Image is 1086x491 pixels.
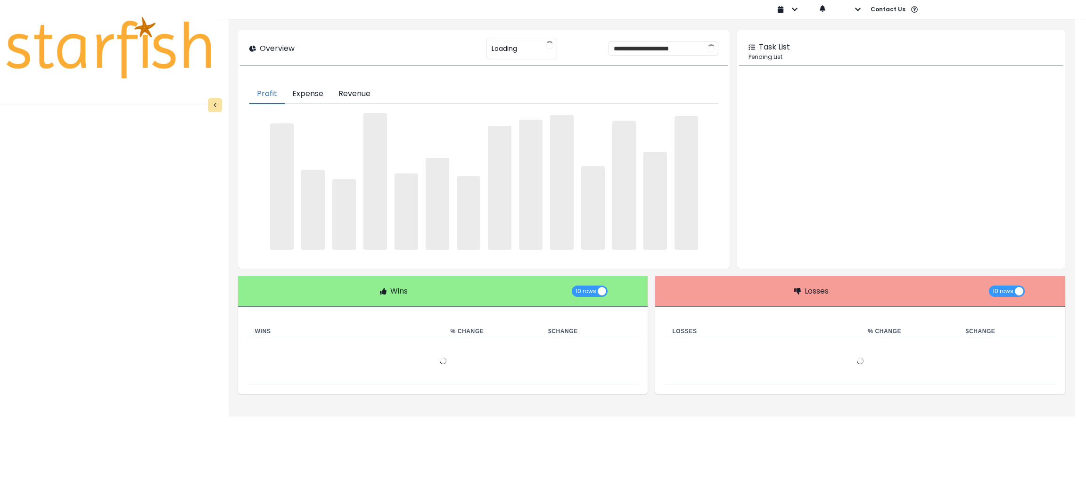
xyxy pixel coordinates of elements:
[541,326,638,337] th: $ Change
[519,120,543,250] span: ‌
[332,179,356,250] span: ‌
[426,158,449,250] span: ‌
[665,326,860,337] th: Losses
[457,176,480,250] span: ‌
[581,166,605,250] span: ‌
[958,326,1056,337] th: $ Change
[675,116,698,250] span: ‌
[390,286,408,297] p: Wins
[643,152,667,250] span: ‌
[285,84,331,104] button: Expense
[759,41,790,53] p: Task List
[301,170,325,250] span: ‌
[492,39,517,58] span: Loading
[576,286,596,297] span: 10 rows
[247,326,443,337] th: Wins
[550,115,574,250] span: ‌
[860,326,958,337] th: % Change
[249,84,285,104] button: Profit
[805,286,829,297] p: Losses
[443,326,541,337] th: % Change
[260,43,295,54] p: Overview
[395,173,418,250] span: ‌
[270,123,294,250] span: ‌
[488,126,511,250] span: ‌
[749,53,1054,61] p: Pending List
[363,113,387,250] span: ‌
[993,286,1013,297] span: 10 rows
[612,121,636,250] span: ‌
[331,84,378,104] button: Revenue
